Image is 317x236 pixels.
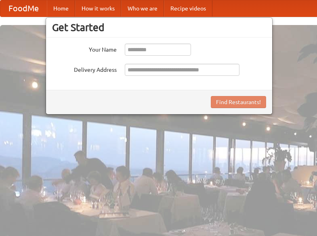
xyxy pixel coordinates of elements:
[52,44,117,54] label: Your Name
[52,21,266,33] h3: Get Started
[0,0,47,17] a: FoodMe
[121,0,164,17] a: Who we are
[164,0,212,17] a: Recipe videos
[75,0,121,17] a: How it works
[211,96,266,108] button: Find Restaurants!
[47,0,75,17] a: Home
[52,64,117,74] label: Delivery Address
